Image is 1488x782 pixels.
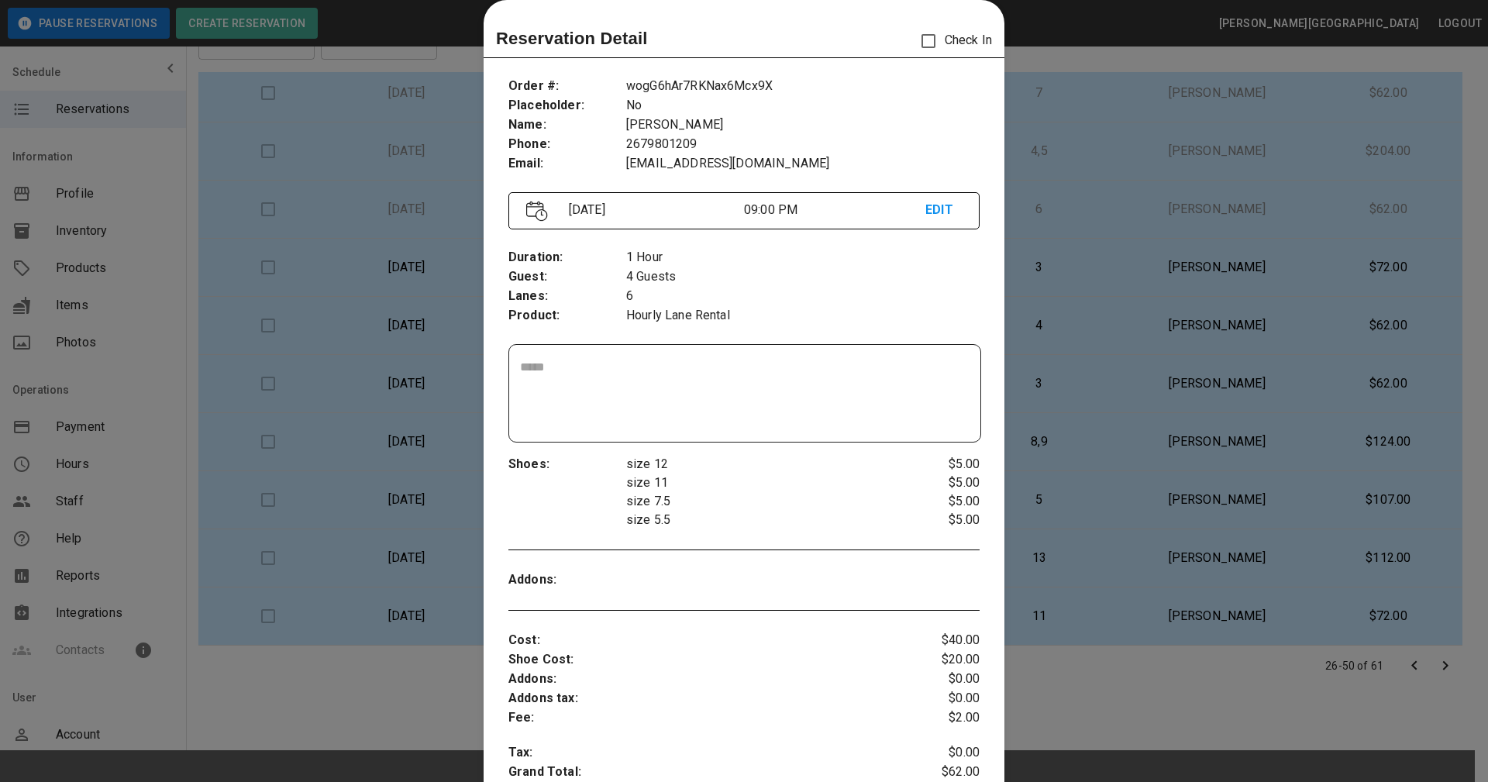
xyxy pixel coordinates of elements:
p: Lanes : [508,287,626,306]
p: size 7.5 [626,492,901,511]
p: $40.00 [901,631,980,650]
p: 2679801209 [626,135,980,154]
p: Addons tax : [508,689,901,708]
p: size 11 [626,474,901,492]
p: [PERSON_NAME] [626,115,980,135]
p: Placeholder : [508,96,626,115]
p: [DATE] [563,201,744,219]
p: Order # : [508,77,626,96]
p: Addons : [508,570,626,590]
p: size 5.5 [626,511,901,529]
p: Phone : [508,135,626,154]
img: Vector [526,201,548,222]
p: Check In [912,25,992,57]
p: Duration : [508,248,626,267]
p: 09:00 PM [744,201,925,219]
p: Tax : [508,743,901,763]
p: Shoe Cost : [508,650,901,670]
p: Guest : [508,267,626,287]
p: [EMAIL_ADDRESS][DOMAIN_NAME] [626,154,980,174]
p: Cost : [508,631,901,650]
p: 6 [626,287,980,306]
p: $5.00 [901,474,980,492]
p: $5.00 [901,511,980,529]
p: Hourly Lane Rental [626,306,980,326]
p: 1 Hour [626,248,980,267]
p: $0.00 [901,743,980,763]
p: $5.00 [901,492,980,511]
p: Email : [508,154,626,174]
p: Reservation Detail [496,26,648,51]
p: $2.00 [901,708,980,728]
p: No [626,96,980,115]
p: $0.00 [901,670,980,689]
p: $0.00 [901,689,980,708]
p: wogG6hAr7RKNax6Mcx9X [626,77,980,96]
p: $5.00 [901,455,980,474]
p: $20.00 [901,650,980,670]
p: size 12 [626,455,901,474]
p: Product : [508,306,626,326]
p: Fee : [508,708,901,728]
p: EDIT [925,201,962,220]
p: 4 Guests [626,267,980,287]
p: Name : [508,115,626,135]
p: Addons : [508,670,901,689]
p: Shoes : [508,455,626,474]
